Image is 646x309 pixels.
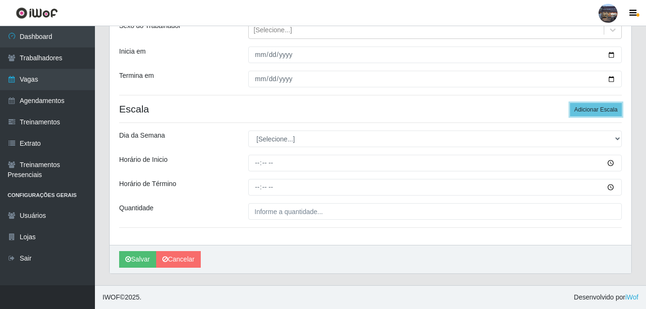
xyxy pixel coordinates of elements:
[248,71,622,87] input: 00/00/0000
[119,155,168,165] label: Horário de Inicio
[253,25,292,35] div: [Selecione...]
[103,292,141,302] span: © 2025 .
[574,292,638,302] span: Desenvolvido por
[248,155,622,171] input: 00:00
[16,7,58,19] img: CoreUI Logo
[248,203,622,220] input: Informe a quantidade...
[570,103,622,116] button: Adicionar Escala
[103,293,120,301] span: IWOF
[119,131,165,140] label: Dia da Semana
[625,293,638,301] a: iWof
[248,47,622,63] input: 00/00/0000
[248,179,622,196] input: 00:00
[119,103,622,115] h4: Escala
[119,203,153,213] label: Quantidade
[156,251,201,268] a: Cancelar
[119,251,156,268] button: Salvar
[119,71,154,81] label: Termina em
[119,47,146,56] label: Inicia em
[119,179,176,189] label: Horário de Término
